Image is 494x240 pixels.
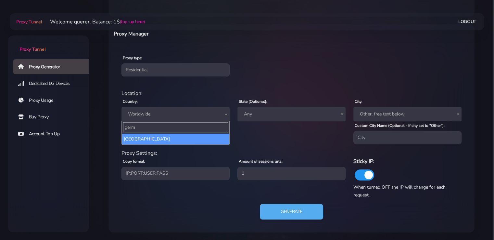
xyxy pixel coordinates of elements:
[8,35,89,53] a: Proxy Tunnel
[239,99,267,104] label: State (Optional):
[355,99,362,104] label: City:
[13,127,94,141] a: Account Top Up
[237,107,346,121] span: Any
[121,107,230,121] span: Worldwide
[241,110,342,119] span: Any
[13,76,94,91] a: Dedicated 5G Devices
[19,46,45,52] span: Proxy Tunnel
[125,110,226,119] span: Worldwide
[123,158,145,164] label: Copy format:
[123,99,138,104] label: Country:
[357,110,458,119] span: Other, free text below
[42,18,145,26] li: Welcome querer. Balance: 1$
[398,134,486,232] iframe: Webchat Widget
[122,134,229,144] li: [GEOGRAPHIC_DATA]
[13,93,94,108] a: Proxy Usage
[15,17,42,27] a: Proxy Tunnel
[353,107,462,121] span: Other, free text below
[114,30,318,38] h6: Proxy Manager
[118,89,465,97] div: Location:
[13,110,94,125] a: Buy Proxy
[118,149,465,157] div: Proxy Settings:
[16,19,42,25] span: Proxy Tunnel
[355,123,445,128] label: Custom City Name (Optional - If city set to "Other"):
[239,158,283,164] label: Amount of sessions urls:
[353,184,446,198] span: When turned OFF the IP will change for each request.
[13,59,94,74] a: Proxy Generator
[353,131,462,144] input: City
[353,157,462,166] h6: Sticky IP:
[260,204,323,220] button: Generate
[120,18,145,25] a: (top-up here)
[123,55,142,61] label: Proxy type:
[123,122,228,132] input: Search
[458,16,476,28] a: Logout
